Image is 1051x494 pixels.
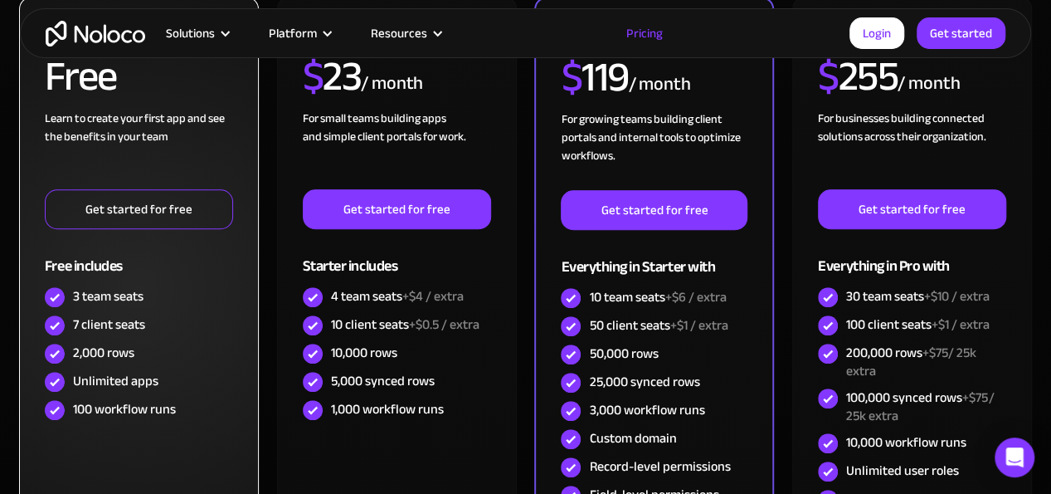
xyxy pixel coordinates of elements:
div: Everything in Starter with [561,230,747,284]
div: Resources [371,22,427,44]
div: For businesses building connected solutions across their organization. ‍ [818,110,1006,189]
h2: 119 [561,56,628,98]
div: 25,000 synced rows [589,373,699,391]
div: Platform [269,22,317,44]
div: 30 team seats [846,287,990,306]
a: Pricing [606,22,684,44]
div: 100 workflow runs [73,400,176,418]
div: For small teams building apps and simple client portals for work. ‍ [303,110,491,189]
div: 50,000 rows [589,345,658,363]
div: Unlimited apps [73,372,158,390]
span: +$0.5 / extra [409,312,479,337]
div: 4 team seats [331,287,464,306]
span: $ [561,38,581,116]
h2: 23 [303,56,362,97]
a: Get started for free [818,189,1006,229]
span: +$4 / extra [402,284,464,309]
div: Unlimited user roles [846,462,959,480]
div: Learn to create your first app and see the benefits in your team ‍ [45,110,233,189]
span: +$1 / extra [932,312,990,337]
a: Get started [917,17,1005,49]
div: / month [361,71,423,97]
span: +$6 / extra [664,285,726,310]
a: home [46,21,145,46]
div: 3 team seats [73,287,144,306]
div: Solutions [145,22,248,44]
div: Custom domain [589,429,676,448]
div: 200,000 rows [846,344,1006,380]
a: Get started for free [45,189,233,229]
div: Free includes [45,229,233,283]
div: Everything in Pro with [818,229,1006,283]
a: Login [849,17,904,49]
span: +$75/ 25k extra [846,340,976,384]
div: 10,000 rows [331,344,397,362]
div: 100 client seats [846,315,990,334]
div: Platform [248,22,350,44]
span: +$75/ 25k extra [846,385,994,428]
div: 50 client seats [589,316,727,335]
div: 10,000 workflow runs [846,433,966,452]
div: Solutions [166,22,215,44]
div: 3,000 workflow runs [589,401,704,419]
h2: 255 [818,56,898,97]
div: Starter includes [303,229,491,283]
a: Get started for free [303,189,491,229]
div: Record-level permissions [589,457,730,476]
a: Get started for free [561,190,747,230]
div: Open Intercom Messenger [995,438,1034,477]
span: $ [303,37,324,115]
div: 2,000 rows [73,344,134,362]
div: 100,000 synced rows [846,389,1006,425]
div: / month [628,71,690,98]
div: 10 client seats [331,315,479,334]
span: $ [818,37,839,115]
div: For growing teams building client portals and internal tools to optimize workflows. [561,110,747,190]
div: Resources [350,22,460,44]
div: 5,000 synced rows [331,372,435,390]
span: +$10 / extra [924,284,990,309]
h2: Free [45,56,117,97]
div: / month [898,71,960,97]
div: 7 client seats [73,315,145,334]
span: +$1 / extra [669,313,727,338]
div: 10 team seats [589,288,726,306]
div: 1,000 workflow runs [331,400,444,418]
